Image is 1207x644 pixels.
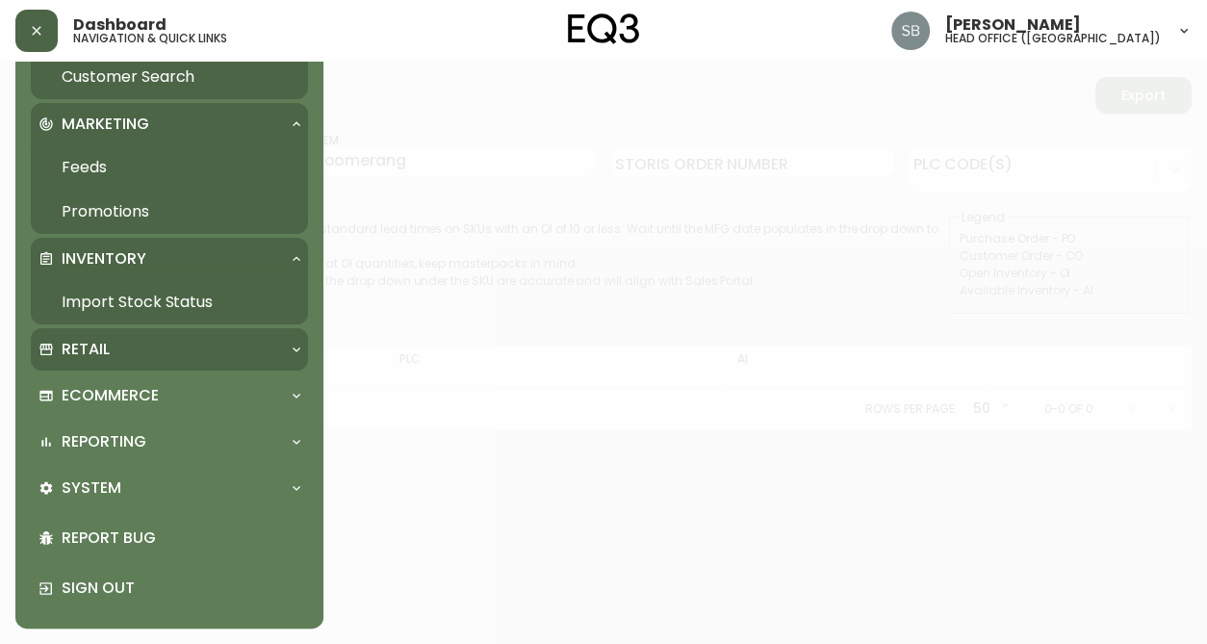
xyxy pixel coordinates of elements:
[945,17,1081,33] span: [PERSON_NAME]
[62,114,149,135] p: Marketing
[31,190,308,234] a: Promotions
[73,33,227,44] h5: navigation & quick links
[31,513,308,563] div: Report Bug
[31,328,308,371] div: Retail
[31,467,308,509] div: System
[62,385,159,406] p: Ecommerce
[62,477,121,499] p: System
[62,578,300,599] p: Sign Out
[62,528,300,549] p: Report Bug
[62,248,146,270] p: Inventory
[31,145,308,190] a: Feeds
[891,12,930,50] img: 85855414dd6b989d32b19e738a67d5b5
[31,421,308,463] div: Reporting
[31,374,308,417] div: Ecommerce
[568,13,639,44] img: logo
[31,55,308,99] a: Customer Search
[31,103,308,145] div: Marketing
[62,431,146,452] p: Reporting
[73,17,167,33] span: Dashboard
[31,280,308,324] a: Import Stock Status
[945,33,1161,44] h5: head office ([GEOGRAPHIC_DATA])
[31,238,308,280] div: Inventory
[62,339,110,360] p: Retail
[31,563,308,613] div: Sign Out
